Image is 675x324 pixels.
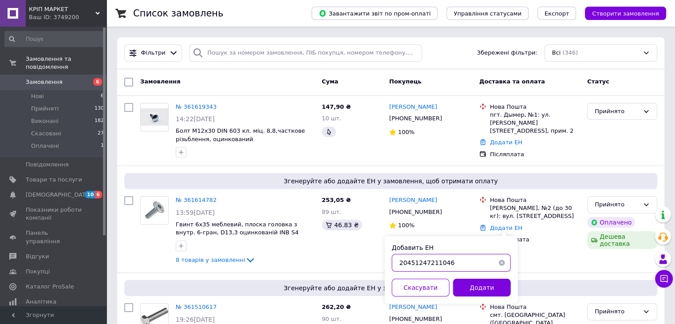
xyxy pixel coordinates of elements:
a: Створити замовлення [576,10,666,16]
span: 100% [398,222,414,229]
div: Нова Пошта [490,196,580,204]
span: 1 [101,142,104,150]
span: 8 товарів у замовленні [176,257,245,263]
span: Каталог ProSale [26,283,74,291]
span: Показники роботи компанії [26,206,82,222]
div: Післяплата [490,150,580,158]
a: [PERSON_NAME] [389,196,437,205]
span: Скасовані [31,130,61,138]
span: Статус [587,78,609,85]
span: Прийняті [31,105,59,113]
div: Ваш ID: 3749200 [29,13,107,21]
input: Пошук [4,31,105,47]
span: Виконані [31,117,59,125]
span: 10 [85,191,95,198]
div: [PHONE_NUMBER] [387,206,444,218]
button: Додати [453,279,511,296]
span: 90 шт. [322,316,341,322]
div: Оплачено [587,217,635,228]
span: Замовлення [26,78,63,86]
span: Завантажити звіт по пром-оплаті [319,9,430,17]
button: Чат з покупцем [655,270,673,288]
div: Прийнято [595,307,639,316]
button: Очистить [493,254,511,272]
button: Створити замовлення [585,7,666,20]
a: Фото товару [140,196,169,225]
span: Збережені фільтри: [477,49,537,57]
h1: Список замовлень [133,8,223,19]
div: Нова Пошта [490,303,580,311]
span: 13:59[DATE] [176,209,215,216]
span: 6 [93,78,102,86]
span: Згенеруйте або додайте ЕН у замовлення, щоб отримати оплату [128,284,654,292]
label: Добавить ЕН [392,244,434,251]
div: Нова Пошта [490,103,580,111]
span: Відгуки [26,253,49,261]
span: Згенеруйте або додайте ЕН у замовлення, щоб отримати оплату [128,177,654,186]
img: Фото товару [141,108,168,125]
a: № 361510617 [176,304,217,310]
span: 253,05 ₴ [322,197,351,203]
span: Панель управління [26,229,82,245]
span: 100% [398,129,414,135]
span: Покупці [26,268,50,276]
span: Повідомлення [26,161,69,169]
a: Гвинт 6х35 меблевий, плоска головка з внутр. 6-гран, D13,3 оцинкованій INB S4 [176,221,299,236]
span: 89 шт. [322,209,341,215]
span: Нові [31,92,44,100]
a: № 361614782 [176,197,217,203]
span: 130 [95,105,104,113]
button: Експорт [537,7,576,20]
a: Болт М12х30 DIN 603 кл. міц. 8,8,часткове різьблення, оцинкований [176,127,305,142]
img: Фото товару [141,197,168,224]
button: Скасувати [392,279,450,296]
button: Управління статусами [446,7,529,20]
div: Прийнято [595,107,639,116]
div: [PERSON_NAME], №2 (до 30 кг): вул. [STREET_ADDRESS] [490,204,580,220]
span: 6 [95,191,102,198]
span: Всі [552,49,561,57]
div: 46.83 ₴ [322,220,362,230]
span: КРІП МАРКЕТ [29,5,95,13]
span: (346) [562,49,578,56]
span: 19:26[DATE] [176,316,215,323]
span: 147,90 ₴ [322,103,351,110]
input: Пошук за номером замовлення, ПІБ покупця, номером телефону, Email, номером накладної [189,44,422,62]
span: 10 шт. [322,115,341,122]
span: Замовлення [140,78,180,85]
div: пгт. Дымер, №1: ул. [PERSON_NAME][STREET_ADDRESS], прим. 2 [490,111,580,135]
span: 6 [101,92,104,100]
a: [PERSON_NAME] [389,103,437,111]
span: Управління статусами [454,10,521,17]
a: № 361619343 [176,103,217,110]
span: Покупець [389,78,422,85]
a: Додати ЕН [490,139,522,146]
span: Експорт [545,10,569,17]
span: Оплачені [31,142,59,150]
span: Замовлення та повідомлення [26,55,107,71]
button: Завантажити звіт по пром-оплаті [312,7,438,20]
a: Додати ЕН [490,225,522,231]
span: Фільтри [141,49,166,57]
a: 8 товарів у замовленні [176,257,256,263]
span: Створити замовлення [592,10,659,17]
span: Товари та послуги [26,176,82,184]
span: 27 [98,130,104,138]
a: Фото товару [140,103,169,131]
span: 182 [95,117,104,125]
span: Аналітика [26,298,56,306]
span: [DEMOGRAPHIC_DATA] [26,191,91,199]
span: 262,20 ₴ [322,304,351,310]
span: Cума [322,78,338,85]
div: Дешева доставка [587,231,657,249]
div: Пром-оплата [490,236,580,244]
a: [PERSON_NAME] [389,303,437,312]
span: Доставка та оплата [479,78,545,85]
span: 14:22[DATE] [176,115,215,122]
div: Прийнято [595,200,639,209]
div: [PHONE_NUMBER] [387,113,444,124]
